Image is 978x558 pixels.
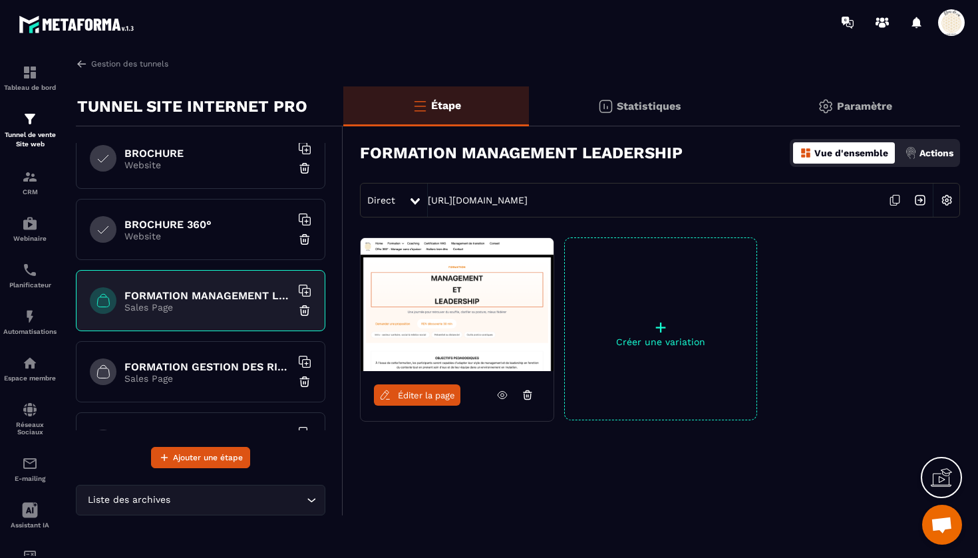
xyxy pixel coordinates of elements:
[22,215,38,231] img: automations
[124,147,291,160] h6: BROCHURE
[617,100,681,112] p: Statistiques
[3,446,57,492] a: emailemailE-mailing
[3,188,57,196] p: CRM
[22,262,38,278] img: scheduler
[76,485,325,515] div: Search for option
[22,309,38,325] img: automations
[124,160,291,170] p: Website
[3,299,57,345] a: automationsautomationsAutomatisations
[919,148,953,158] p: Actions
[3,281,57,289] p: Planificateur
[22,456,38,472] img: email
[3,475,57,482] p: E-mailing
[907,188,933,213] img: arrow-next.bcc2205e.svg
[597,98,613,114] img: stats.20deebd0.svg
[76,58,168,70] a: Gestion des tunnels
[428,195,528,206] a: [URL][DOMAIN_NAME]
[3,206,57,252] a: automationsautomationsWebinaire
[818,98,834,114] img: setting-gr.5f69749f.svg
[814,148,888,158] p: Vue d'ensemble
[565,318,756,337] p: +
[19,12,138,37] img: logo
[3,521,57,529] p: Assistant IA
[360,144,683,162] h3: FORMATION MANAGEMENT LEADERSHIP
[3,328,57,335] p: Automatisations
[922,505,962,545] div: Ouvrir le chat
[298,375,311,388] img: trash
[124,231,291,241] p: Website
[124,289,291,302] h6: FORMATION MANAGEMENT LEADERSHIP
[3,235,57,242] p: Webinaire
[151,447,250,468] button: Ajouter une étape
[298,304,311,317] img: trash
[22,169,38,185] img: formation
[298,233,311,246] img: trash
[3,392,57,446] a: social-networksocial-networkRéseaux Sociaux
[412,98,428,114] img: bars-o.4a397970.svg
[298,162,311,175] img: trash
[3,101,57,159] a: formationformationTunnel de vente Site web
[3,84,57,91] p: Tableau de bord
[84,493,173,507] span: Liste des archives
[3,345,57,392] a: automationsautomationsEspace membre
[3,130,57,149] p: Tunnel de vente Site web
[934,188,959,213] img: setting-w.858f3a88.svg
[3,492,57,539] a: Assistant IA
[3,159,57,206] a: formationformationCRM
[124,373,291,384] p: Sales Page
[837,100,892,112] p: Paramètre
[431,99,461,112] p: Étape
[173,451,243,464] span: Ajouter une étape
[22,402,38,418] img: social-network
[22,355,38,371] img: automations
[374,384,460,406] a: Éditer la page
[398,390,455,400] span: Éditer la page
[800,147,812,159] img: dashboard-orange.40269519.svg
[22,65,38,80] img: formation
[22,111,38,127] img: formation
[124,360,291,373] h6: FORMATION GESTION DES RISQUES EN SANTE
[76,58,88,70] img: arrow
[173,493,303,507] input: Search for option
[124,302,291,313] p: Sales Page
[905,147,917,159] img: actions.d6e523a2.png
[3,55,57,101] a: formationformationTableau de bord
[3,421,57,436] p: Réseaux Sociaux
[124,218,291,231] h6: BROCHURE 360°
[361,238,554,371] img: image
[77,93,307,120] p: TUNNEL SITE INTERNET PRO
[565,337,756,347] p: Créer une variation
[367,195,395,206] span: Direct
[3,252,57,299] a: schedulerschedulerPlanificateur
[3,374,57,382] p: Espace membre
